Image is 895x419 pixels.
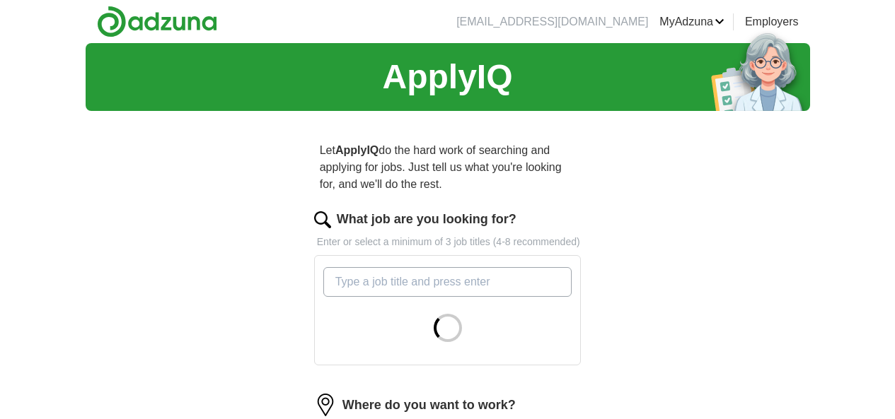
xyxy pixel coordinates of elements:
p: Let do the hard work of searching and applying for jobs. Just tell us what you're looking for, an... [314,136,582,199]
p: Enter or select a minimum of 3 job titles (4-8 recommended) [314,235,582,249]
label: What job are you looking for? [337,210,516,229]
h1: ApplyIQ [382,52,512,102]
li: [EMAIL_ADDRESS][DOMAIN_NAME] [456,13,648,30]
img: location.png [314,394,337,416]
input: Type a job title and press enter [323,267,572,297]
a: MyAdzuna [659,13,724,30]
img: search.png [314,211,331,228]
img: Adzuna logo [97,6,217,37]
label: Where do you want to work? [342,396,516,415]
strong: ApplyIQ [335,144,379,156]
a: Employers [745,13,799,30]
